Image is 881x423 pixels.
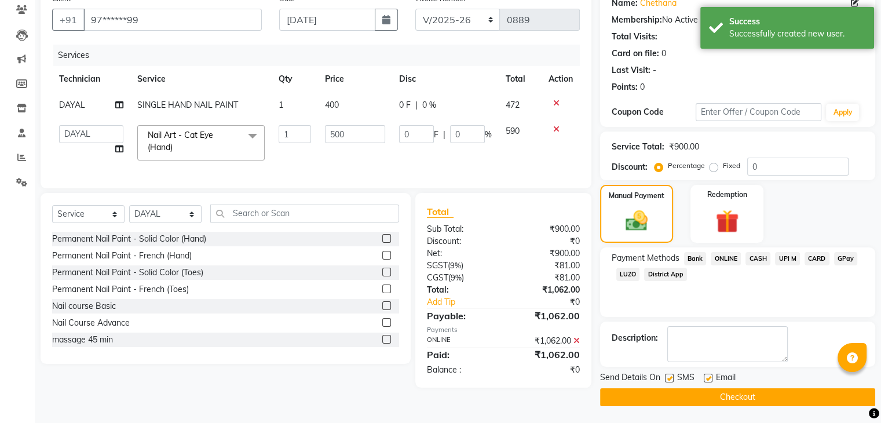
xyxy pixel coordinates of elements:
[612,14,864,26] div: No Active Membership
[834,252,858,265] span: GPay
[272,66,319,92] th: Qty
[418,272,503,284] div: ( )
[745,252,770,265] span: CASH
[517,296,588,308] div: ₹0
[422,99,436,111] span: 0 %
[729,16,865,28] div: Success
[427,272,448,283] span: CGST
[711,252,741,265] span: ONLINE
[503,260,588,272] div: ₹81.00
[506,100,520,110] span: 472
[148,130,213,152] span: Nail Art - Cat Eye (Hand)
[503,364,588,376] div: ₹0
[83,9,262,31] input: Search by Name/Mobile/Email/Code
[52,334,113,346] div: massage 45 min
[805,252,829,265] span: CARD
[52,317,130,329] div: Nail Course Advance
[399,99,411,111] span: 0 F
[612,48,659,60] div: Card on file:
[418,284,503,296] div: Total:
[418,235,503,247] div: Discount:
[612,161,648,173] div: Discount:
[708,207,746,236] img: _gift.svg
[52,233,206,245] div: Permanent Nail Paint - Solid Color (Hand)
[59,100,85,110] span: DAYAL
[52,267,203,279] div: Permanent Nail Paint - Solid Color (Toes)
[52,250,192,262] div: Permanent Nail Paint - French (Hand)
[173,142,178,152] a: x
[443,129,445,141] span: |
[696,103,822,121] input: Enter Offer / Coupon Code
[130,66,272,92] th: Service
[612,14,662,26] div: Membership:
[619,208,655,234] img: _cash.svg
[418,223,503,235] div: Sub Total:
[503,247,588,260] div: ₹900.00
[427,325,580,335] div: Payments
[499,66,542,92] th: Total
[612,332,658,344] div: Description:
[503,284,588,296] div: ₹1,062.00
[612,252,679,264] span: Payment Methods
[418,364,503,376] div: Balance :
[542,66,580,92] th: Action
[503,335,588,347] div: ₹1,062.00
[434,129,438,141] span: F
[716,371,736,386] span: Email
[52,66,130,92] th: Technician
[609,191,664,201] label: Manual Payment
[52,9,85,31] button: +91
[318,66,392,92] th: Price
[612,64,650,76] div: Last Visit:
[210,205,399,223] input: Search or Scan
[668,161,705,171] label: Percentage
[612,81,638,93] div: Points:
[661,48,666,60] div: 0
[418,247,503,260] div: Net:
[503,309,588,323] div: ₹1,062.00
[600,388,875,406] button: Checkout
[669,141,699,153] div: ₹900.00
[775,252,800,265] span: UPI M
[53,45,588,66] div: Services
[677,371,694,386] span: SMS
[451,273,462,282] span: 9%
[415,99,418,111] span: |
[392,66,499,92] th: Disc
[52,300,116,312] div: Nail course Basic
[418,296,517,308] a: Add Tip
[729,28,865,40] div: Successfully created new user.
[418,260,503,272] div: ( )
[640,81,645,93] div: 0
[485,129,492,141] span: %
[684,252,707,265] span: Bank
[826,104,859,121] button: Apply
[506,126,520,136] span: 590
[279,100,283,110] span: 1
[503,223,588,235] div: ₹900.00
[325,100,339,110] span: 400
[653,64,656,76] div: -
[427,260,448,271] span: SGST
[503,272,588,284] div: ₹81.00
[52,283,189,296] div: Permanent Nail Paint - French (Toes)
[707,189,747,200] label: Redemption
[644,268,687,281] span: District App
[418,348,503,362] div: Paid:
[612,106,696,118] div: Coupon Code
[600,371,660,386] span: Send Details On
[723,161,740,171] label: Fixed
[418,309,503,323] div: Payable:
[503,348,588,362] div: ₹1,062.00
[137,100,238,110] span: SINGLE HAND NAIL PAINT
[612,31,657,43] div: Total Visits:
[616,268,640,281] span: LUZO
[450,261,461,270] span: 9%
[503,235,588,247] div: ₹0
[427,206,454,218] span: Total
[612,141,664,153] div: Service Total:
[418,335,503,347] div: ONLINE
